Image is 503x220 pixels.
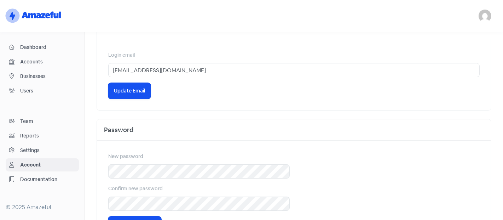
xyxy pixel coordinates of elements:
input: Login email [108,63,480,77]
a: Dashboard [6,41,79,54]
span: Documentation [20,176,76,183]
div: Account [20,161,41,169]
a: Users [6,84,79,97]
a: Documentation [6,173,79,186]
span: Accounts [20,58,76,66]
div: Settings [20,147,40,154]
a: Businesses [6,70,79,83]
a: Accounts [6,55,79,68]
span: Reports [20,132,76,140]
a: Settings [6,144,79,157]
div: Password [97,119,491,141]
span: Dashboard [20,44,76,51]
span: Businesses [20,73,76,80]
span: Team [20,118,76,125]
label: Confirm new password [108,185,163,192]
a: Account [6,158,79,171]
button: Update Email [108,83,151,99]
label: New password [108,153,143,160]
span: Users [20,87,76,95]
img: User [479,10,491,22]
span: Update Email [114,87,145,95]
div: © 2025 Amazeful [6,203,79,211]
a: Team [6,115,79,128]
label: Login email [108,51,135,59]
a: Reports [6,129,79,142]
